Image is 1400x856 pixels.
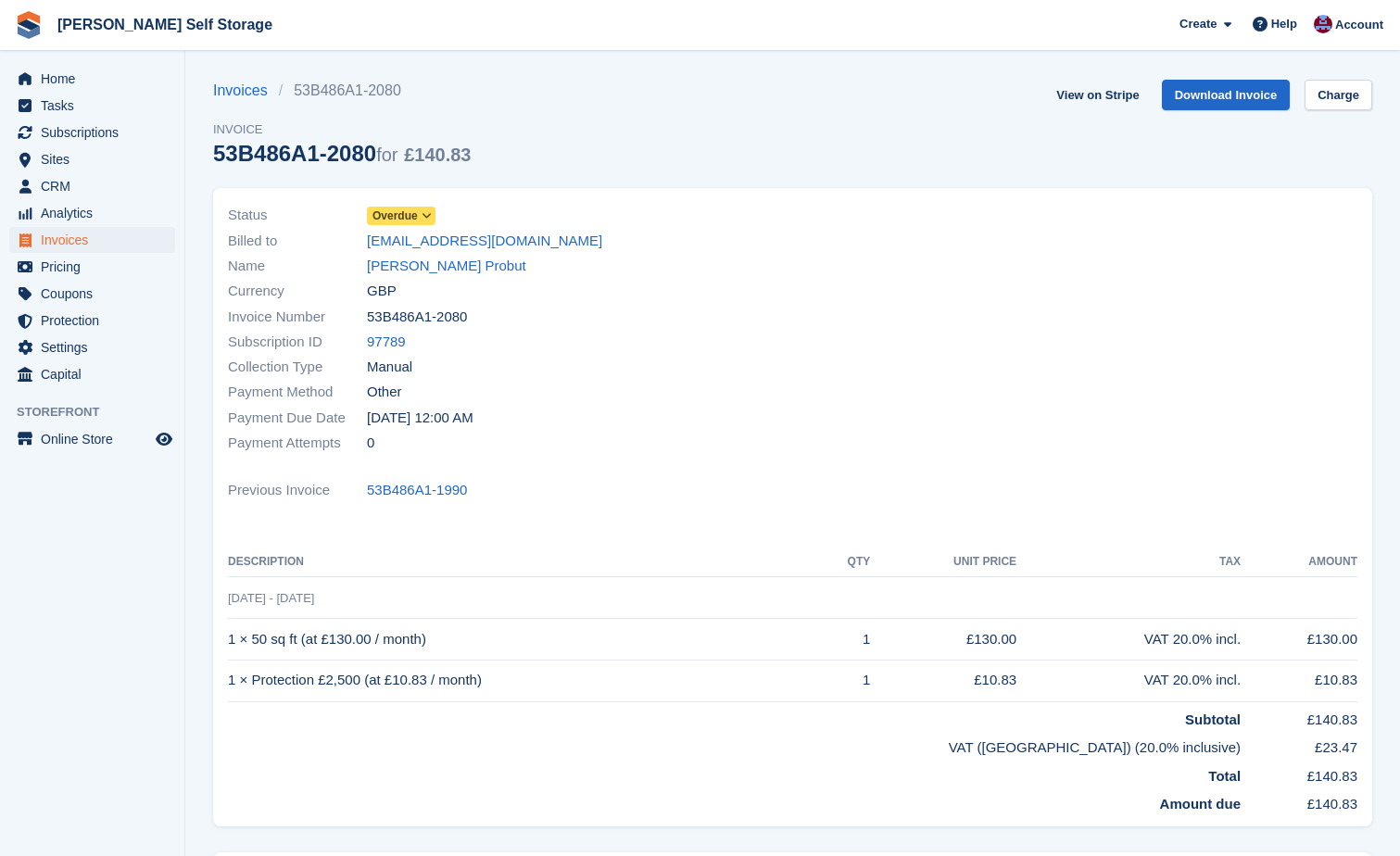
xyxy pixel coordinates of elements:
[1185,711,1241,727] strong: Subtotal
[1241,701,1357,730] td: £140.83
[1241,548,1357,577] th: Amount
[9,93,175,119] a: menu
[1208,768,1241,784] strong: Total
[1314,15,1332,33] img: Tracy Bailey
[9,146,175,172] a: menu
[228,256,367,277] span: Name
[228,433,367,454] span: Payment Attempts
[228,619,817,661] td: 1 × 50 sq ft (at £130.00 / month)
[41,120,152,145] span: Subscriptions
[367,357,412,378] span: Manual
[50,9,280,40] a: [PERSON_NAME] Self Storage
[213,80,471,102] nav: breadcrumbs
[372,208,418,224] span: Overdue
[228,231,367,252] span: Billed to
[41,227,152,253] span: Invoices
[817,548,870,577] th: QTY
[228,480,367,501] span: Previous Invoice
[228,281,367,302] span: Currency
[9,426,175,452] a: menu
[41,426,152,452] span: Online Store
[367,231,602,252] a: [EMAIL_ADDRESS][DOMAIN_NAME]
[213,80,279,102] a: Invoices
[228,408,367,429] span: Payment Due Date
[1241,759,1357,787] td: £140.83
[1241,660,1357,701] td: £10.83
[228,591,314,605] span: [DATE] - [DATE]
[870,619,1016,661] td: £130.00
[228,730,1241,759] td: VAT ([GEOGRAPHIC_DATA]) (20.0% inclusive)
[1335,16,1383,34] span: Account
[367,408,473,429] time: 2025-09-02 23:00:00 UTC
[817,619,870,661] td: 1
[1241,730,1357,759] td: £23.47
[367,256,526,277] a: [PERSON_NAME] Probut
[9,120,175,145] a: menu
[15,11,43,39] img: stora-icon-8386f47178a22dfd0bd8f6a31ec36ba5ce8667c1dd55bd0f319d3a0aa187defe.svg
[1160,796,1242,812] strong: Amount due
[9,308,175,334] a: menu
[367,382,402,403] span: Other
[1271,15,1297,33] span: Help
[1049,80,1146,110] a: View on Stripe
[9,334,175,360] a: menu
[9,281,175,307] a: menu
[9,66,175,92] a: menu
[41,173,152,199] span: CRM
[228,548,817,577] th: Description
[1305,80,1372,110] a: Charge
[1241,619,1357,661] td: £130.00
[9,200,175,226] a: menu
[228,357,367,378] span: Collection Type
[367,281,397,302] span: GBP
[41,281,152,307] span: Coupons
[1241,787,1357,815] td: £140.83
[41,146,152,172] span: Sites
[228,307,367,328] span: Invoice Number
[228,332,367,353] span: Subscription ID
[228,660,817,701] td: 1 × Protection £2,500 (at £10.83 / month)
[41,200,152,226] span: Analytics
[9,254,175,280] a: menu
[870,548,1016,577] th: Unit Price
[228,205,367,226] span: Status
[367,332,406,353] a: 97789
[404,145,471,165] span: £140.83
[1162,80,1291,110] a: Download Invoice
[1016,548,1241,577] th: Tax
[870,660,1016,701] td: £10.83
[41,66,152,92] span: Home
[41,334,152,360] span: Settings
[9,173,175,199] a: menu
[41,254,152,280] span: Pricing
[213,120,471,139] span: Invoice
[367,205,435,226] a: Overdue
[817,660,870,701] td: 1
[376,145,397,165] span: for
[41,93,152,119] span: Tasks
[228,382,367,403] span: Payment Method
[41,361,152,387] span: Capital
[213,141,471,166] div: 53B486A1-2080
[367,433,374,454] span: 0
[1179,15,1217,33] span: Create
[1016,670,1241,691] div: VAT 20.0% incl.
[153,428,175,450] a: Preview store
[367,480,467,501] a: 53B486A1-1990
[9,361,175,387] a: menu
[367,307,467,328] span: 53B486A1-2080
[17,403,184,422] span: Storefront
[9,227,175,253] a: menu
[1016,629,1241,650] div: VAT 20.0% incl.
[41,308,152,334] span: Protection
